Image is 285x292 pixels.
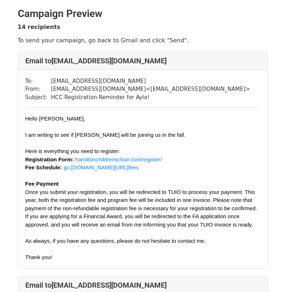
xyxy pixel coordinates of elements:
[51,85,250,93] td: [EMAIL_ADDRESS][DOMAIN_NAME] < [EMAIL_ADDRESS][DOMAIN_NAME] >
[25,281,260,289] h4: Email to [EMAIL_ADDRESS][DOMAIN_NAME]
[51,93,250,102] td: HCC Registration Reminder for Ayla!
[25,238,206,260] font: As always, if you have any questions, please do not hesitate to contact me. Thank you!
[25,77,51,85] td: To:
[51,77,250,85] td: [EMAIL_ADDRESS][DOMAIN_NAME]
[75,156,129,162] span: hamiltonchildrenschoir
[18,24,60,30] strong: 14 recipients
[25,156,74,162] strong: Registration Form:
[63,164,139,170] a: go.[DOMAIN_NAME][URL]fees
[25,164,62,170] strong: Fee Schedule:
[25,93,51,102] td: Subject:
[75,156,162,162] a: hamiltonchildrenschoir.com/register/
[18,8,268,20] h2: Campaign Preview
[25,85,51,93] td: From:
[25,56,260,65] h4: Email to [EMAIL_ADDRESS][DOMAIN_NAME]
[25,181,59,187] strong: Fee Payment
[18,37,268,44] p: To send your campaign, go back to Gmail and click "Send".
[25,115,257,228] font: Hello [PERSON_NAME], I am writing to see if [PERSON_NAME] will be joining us in the fall. Here is...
